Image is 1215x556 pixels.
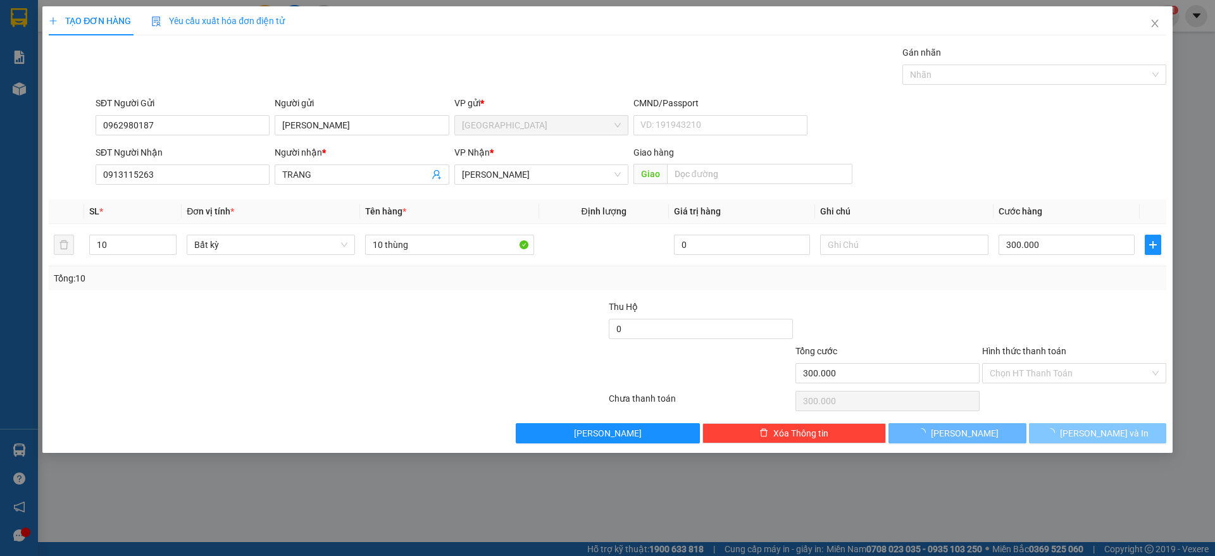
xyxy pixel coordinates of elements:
[365,235,533,255] input: VD: Bàn, Ghế
[607,392,794,414] div: Chưa thanh toán
[633,147,674,158] span: Giao hàng
[16,16,79,79] img: logo.jpg
[137,16,168,46] img: logo.jpg
[667,164,852,184] input: Dọc đường
[674,206,721,216] span: Giá trị hàng
[365,206,406,216] span: Tên hàng
[1029,423,1166,443] button: [PERSON_NAME] và In
[795,346,837,356] span: Tổng cước
[1046,428,1060,437] span: loading
[96,96,270,110] div: SĐT Người Gửi
[888,423,1026,443] button: [PERSON_NAME]
[674,235,810,255] input: 0
[82,18,121,100] b: BIÊN NHẬN GỬI HÀNG
[151,16,285,26] span: Yêu cầu xuất hóa đơn điện tử
[89,206,99,216] span: SL
[1137,6,1173,42] button: Close
[49,16,58,25] span: plus
[151,16,161,27] img: icon
[1145,235,1161,255] button: plus
[633,164,667,184] span: Giao
[187,206,234,216] span: Đơn vị tính
[815,199,994,224] th: Ghi chú
[574,426,642,440] span: [PERSON_NAME]
[917,428,931,437] span: loading
[462,116,621,135] span: Nha Trang
[16,82,72,141] b: [PERSON_NAME]
[1150,18,1160,28] span: close
[773,426,828,440] span: Xóa Thông tin
[902,47,941,58] label: Gán nhãn
[609,302,638,312] span: Thu Hộ
[275,96,449,110] div: Người gửi
[999,206,1042,216] span: Cước hàng
[54,271,469,285] div: Tổng: 10
[820,235,988,255] input: Ghi Chú
[633,96,807,110] div: CMND/Passport
[106,48,174,58] b: [DOMAIN_NAME]
[582,206,626,216] span: Định lượng
[931,426,999,440] span: [PERSON_NAME]
[1145,240,1161,250] span: plus
[462,165,621,184] span: Phạm Ngũ Lão
[96,145,270,159] div: SĐT Người Nhận
[194,235,347,254] span: Bất kỳ
[49,16,131,26] span: TẠO ĐƠN HÀNG
[702,423,887,443] button: deleteXóa Thông tin
[432,170,442,180] span: user-add
[454,147,490,158] span: VP Nhận
[54,235,74,255] button: delete
[982,346,1066,356] label: Hình thức thanh toán
[106,60,174,76] li: (c) 2017
[759,428,768,438] span: delete
[454,96,628,110] div: VP gửi
[516,423,700,443] button: [PERSON_NAME]
[1060,426,1149,440] span: [PERSON_NAME] và In
[275,145,449,159] div: Người nhận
